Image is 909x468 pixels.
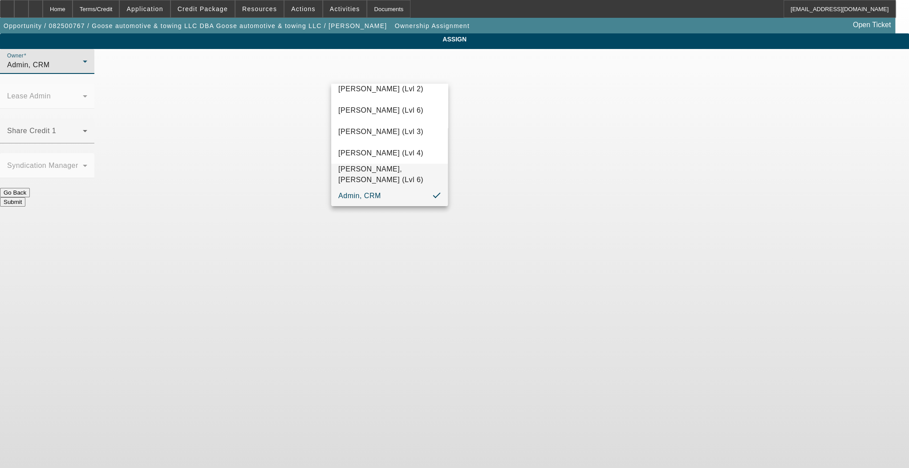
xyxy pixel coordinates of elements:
span: [PERSON_NAME] (Lvl 4) [338,148,423,159]
span: [PERSON_NAME] (Lvl 6) [338,105,423,116]
span: [PERSON_NAME], [PERSON_NAME] (Lvl 6) [338,164,441,185]
span: Admin, CRM [338,191,381,201]
span: [PERSON_NAME] (Lvl 2) [338,84,423,94]
span: [PERSON_NAME] (Lvl 3) [338,126,423,137]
